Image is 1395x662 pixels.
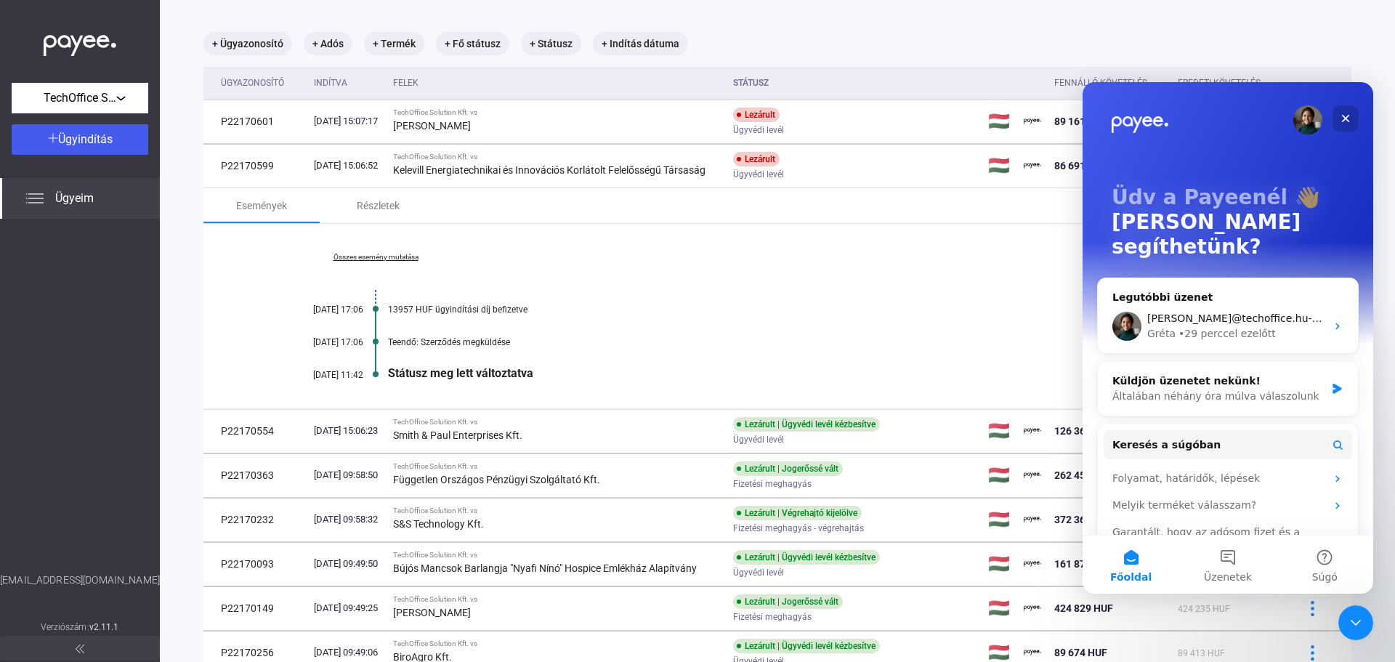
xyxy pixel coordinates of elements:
[230,490,255,500] span: Súgó
[203,498,308,541] td: P22170232
[733,506,862,520] div: Lezárult | Végrehajtó kijelölve
[1178,74,1279,92] div: Eredeti követelés
[436,32,509,55] mat-chip: + Fő státusz
[393,607,471,618] strong: [PERSON_NAME]
[393,462,721,471] div: TechOffice Solution Kft. vs
[30,389,243,404] div: Folyamat, határidők, lépések
[12,83,148,113] button: TechOffice Solution Kft.
[393,418,721,427] div: TechOffice Solution Kft. vs
[1083,82,1373,594] iframe: Intercom live chat
[314,114,381,129] div: [DATE] 15:07:17
[1024,467,1041,484] img: payee-logo
[58,132,113,146] span: Ügyindítás
[203,542,308,586] td: P22170093
[44,89,116,107] span: TechOffice Solution Kft.
[1024,113,1041,130] img: payee-logo
[393,429,522,441] strong: Smith & Paul Enterprises Kft.
[314,512,381,527] div: [DATE] 09:58:32
[276,253,475,262] a: Összes esemény mutatása
[276,370,363,380] div: [DATE] 11:42
[21,437,270,479] div: Garantált, hogy az adósom fizet és a plusz költségeimet is fedezi?
[1024,422,1041,440] img: payee-logo
[21,383,270,410] div: Folyamat, határidők, lépések
[1054,425,1113,437] span: 126 366 HUF
[733,431,784,448] span: Ügyvédi levél
[733,417,880,432] div: Lezárult | Ügyvédi levél kézbesítve
[276,337,363,347] div: [DATE] 17:06
[48,133,58,143] img: plus-white.svg
[15,279,276,334] div: Küldjön üzenetet nekünk!Általában néhány óra múlva válaszolunk
[89,622,119,632] strong: v2.11.1
[314,74,347,92] div: Indítva
[1054,602,1113,614] span: 424 829 HUF
[221,74,284,92] div: Ügyazonosító
[30,416,243,431] div: Melyik terméket válasszam?
[314,468,381,483] div: [DATE] 09:58:50
[1178,648,1225,658] span: 89 413 HUF
[55,190,94,207] span: Ügyeim
[733,608,812,626] span: Fizetési meghagyás
[393,474,600,485] strong: Független Országos Pénzügyi Szolgáltató Kft.
[1024,157,1041,174] img: payee-logo
[357,197,400,214] div: Részletek
[733,639,880,653] div: Lezárult | Ügyvédi levél kézbesítve
[1054,160,1107,171] span: 86 691 HUF
[314,557,381,571] div: [DATE] 09:49:50
[733,461,843,476] div: Lezárult | Jogerőssé vált
[30,291,243,307] div: Küldjön üzenetet nekünk!
[1305,645,1320,661] img: more-blue
[982,409,1017,453] td: 🇭🇺
[1054,514,1113,525] span: 372 368 HUF
[65,244,93,259] div: Gréta
[276,304,363,315] div: [DATE] 17:06
[203,409,308,453] td: P22170554
[733,121,784,139] span: Ügyvédi levél
[314,645,381,660] div: [DATE] 09:49:06
[982,144,1017,187] td: 🇭🇺
[733,152,780,166] div: Lezárult
[304,32,352,55] mat-chip: + Adós
[393,74,721,92] div: Felek
[30,355,138,371] span: Keresés a súgóban
[733,108,780,122] div: Lezárult
[97,453,193,512] button: Üzenetek
[393,551,721,560] div: TechOffice Solution Kft. vs
[1024,600,1041,617] img: payee-logo
[733,520,864,537] span: Fizetési meghagyás - végrehajtás
[12,124,148,155] button: Ügyindítás
[393,74,418,92] div: Felek
[393,595,721,604] div: TechOffice Solution Kft. vs
[1297,593,1327,623] button: more-blue
[76,645,84,653] img: arrow-double-left-grey.svg
[733,550,880,565] div: Lezárult | Ügyvédi levél kézbesítve
[28,490,69,500] span: Főoldal
[314,424,381,438] div: [DATE] 15:06:23
[733,564,784,581] span: Ügyvédi levél
[1024,555,1041,573] img: payee-logo
[1178,604,1230,614] span: 424 235 HUF
[65,230,755,242] span: [PERSON_NAME]@techoffice.hu-[PERSON_NAME] és [EMAIL_ADDRESS][DOMAIN_NAME] nyugodtan ki lehet gyom...
[30,443,243,473] div: Garantált, hogy az adósom fizet és a plusz költségeimet is fedezi?
[250,23,276,49] div: Bezárás
[1054,74,1166,92] div: Fennálló követelés
[733,166,784,183] span: Ügyvédi levél
[521,32,581,55] mat-chip: + Státusz
[203,586,308,630] td: P22170149
[393,639,721,648] div: TechOffice Solution Kft. vs
[393,506,721,515] div: TechOffice Solution Kft. vs
[1024,644,1041,661] img: payee-logo
[1338,605,1373,640] iframe: Intercom live chat
[1054,116,1107,127] span: 89 161 HUF
[221,74,302,92] div: Ügyazonosító
[593,32,688,55] mat-chip: + Indítás dátuma
[1054,647,1107,658] span: 89 674 HUF
[314,158,381,173] div: [DATE] 15:06:52
[1178,74,1261,92] div: Eredeti követelés
[982,586,1017,630] td: 🇭🇺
